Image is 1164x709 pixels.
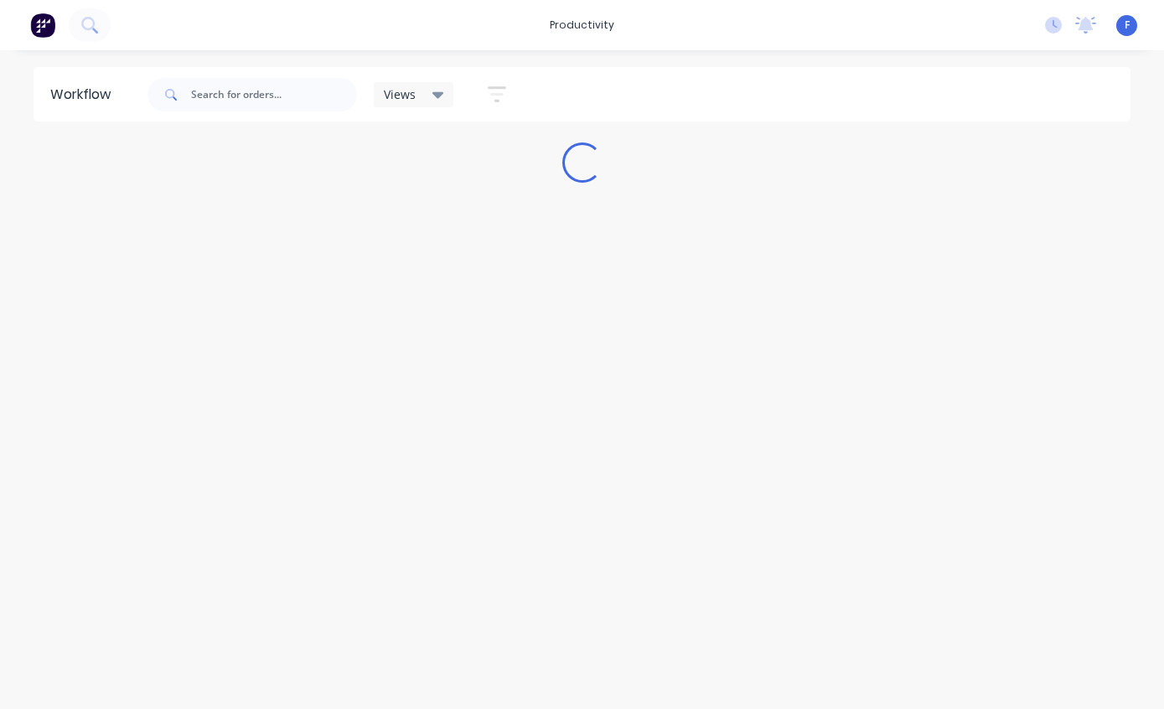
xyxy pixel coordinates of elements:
span: F [1125,18,1130,33]
div: productivity [541,13,623,38]
span: Views [384,85,416,103]
div: Workflow [50,85,119,105]
img: Factory [30,13,55,38]
input: Search for orders... [191,78,357,111]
